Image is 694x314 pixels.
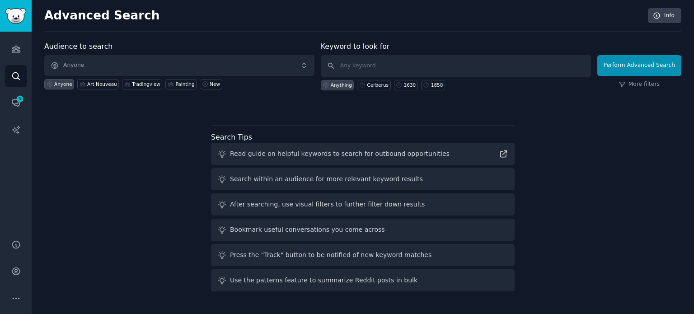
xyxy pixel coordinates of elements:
img: GummySearch logo [5,8,26,24]
label: Keyword to look for [321,42,390,51]
div: Bookmark useful conversations you come across [230,225,385,234]
a: Info [648,8,681,23]
button: Anyone [44,55,314,76]
span: 5 [16,96,24,102]
div: Anyone [54,81,72,87]
input: Any keyword [321,55,591,77]
div: Use the patterns feature to summarize Reddit posts in bulk [230,276,417,285]
label: Audience to search [44,42,113,51]
div: Painting [175,81,194,87]
a: More filters [619,80,660,89]
div: Search within an audience for more relevant keyword results [230,174,423,184]
h2: Advanced Search [44,9,643,23]
label: Search Tips [211,133,252,141]
div: After searching, use visual filters to further filter down results [230,200,425,209]
div: New [210,81,220,87]
div: Read guide on helpful keywords to search for outbound opportunities [230,149,450,159]
a: 5 [5,92,27,114]
div: Anything [331,82,352,88]
div: Tradingview [132,81,160,87]
a: New [200,79,222,89]
button: Perform Advanced Search [597,55,681,76]
div: Press the "Track" button to be notified of new keyword matches [230,250,431,260]
div: Cerberus [367,82,389,88]
div: 1630 [404,82,416,88]
div: Art Nouveau [87,81,117,87]
div: 1850 [431,82,443,88]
